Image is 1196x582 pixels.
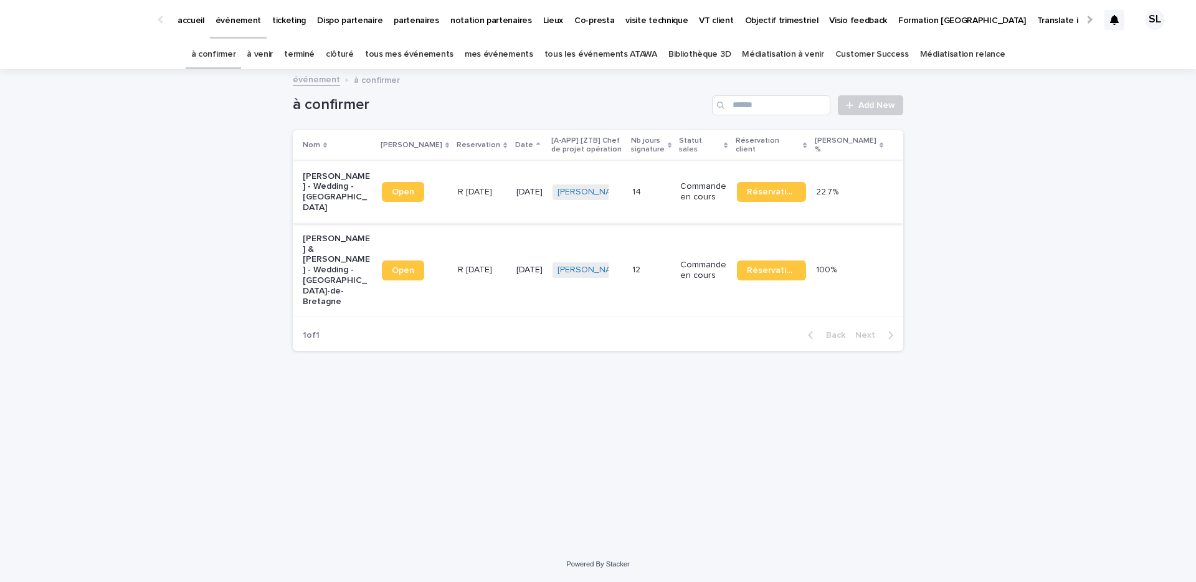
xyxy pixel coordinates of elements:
a: à venir [247,40,273,69]
p: [PERSON_NAME] - Wedding - [GEOGRAPHIC_DATA] [303,171,372,213]
a: Médiatisation relance [920,40,1005,69]
a: mes événements [465,40,533,69]
tr: [PERSON_NAME] - Wedding - [GEOGRAPHIC_DATA]OpenR [DATE]R [DATE] [DATE][PERSON_NAME] 1414 Commande... [293,161,903,223]
a: [PERSON_NAME] [558,265,625,275]
p: 12 [632,262,643,275]
a: Réservation [737,260,806,280]
span: Next [855,331,883,340]
span: Open [392,188,414,196]
p: Commande en cours [680,181,726,203]
p: Reservation [457,138,500,152]
div: SL [1145,10,1165,30]
p: Commande en cours [680,260,726,281]
p: Réservation client [736,134,800,157]
img: Ls34BcGeRexTGTNfXpUC [25,7,146,32]
p: 1 of 1 [293,320,330,351]
a: tous les événements ATAWA [544,40,657,69]
button: Next [850,330,903,341]
a: Bibliothèque 3D [668,40,731,69]
p: 22.7% [816,184,841,198]
span: Back [819,331,845,340]
p: à confirmer [354,72,400,86]
a: Open [382,260,424,280]
p: R 25 09 1940 [458,262,495,275]
p: [PERSON_NAME] & [PERSON_NAME] - Wedding - [GEOGRAPHIC_DATA]-de-Bretagne [303,234,372,307]
p: 100% [816,262,839,275]
a: Médiatisation à venir [742,40,824,69]
span: Add New [858,101,895,110]
input: Search [712,95,830,115]
a: Powered By Stacker [566,560,629,568]
span: Réservation [747,266,796,275]
p: Statut sales [679,134,721,157]
p: Nb jours signature [631,134,665,157]
p: [DATE] [516,265,543,275]
a: Open [382,182,424,202]
span: Réservation [747,188,796,196]
button: Back [798,330,850,341]
p: Date [515,138,533,152]
tr: [PERSON_NAME] & [PERSON_NAME] - Wedding - [GEOGRAPHIC_DATA]-de-BretagneOpenR [DATE]R [DATE] [DATE... [293,223,903,317]
a: événement [293,72,340,86]
p: [PERSON_NAME] [381,138,442,152]
h1: à confirmer [293,96,707,114]
p: [A-APP] [ZTB] Chef de projet opération [551,134,624,157]
a: à confirmer [191,40,236,69]
p: R 25 09 2092 [458,184,495,198]
p: Nom [303,138,320,152]
p: [PERSON_NAME] % [815,134,876,157]
p: [DATE] [516,187,543,198]
a: [PERSON_NAME] [558,187,625,198]
p: 14 [632,184,643,198]
a: Réservation [737,182,806,202]
a: clôturé [326,40,354,69]
span: Open [392,266,414,275]
a: Customer Success [835,40,909,69]
a: terminé [284,40,315,69]
a: Add New [838,95,903,115]
a: tous mes événements [365,40,453,69]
